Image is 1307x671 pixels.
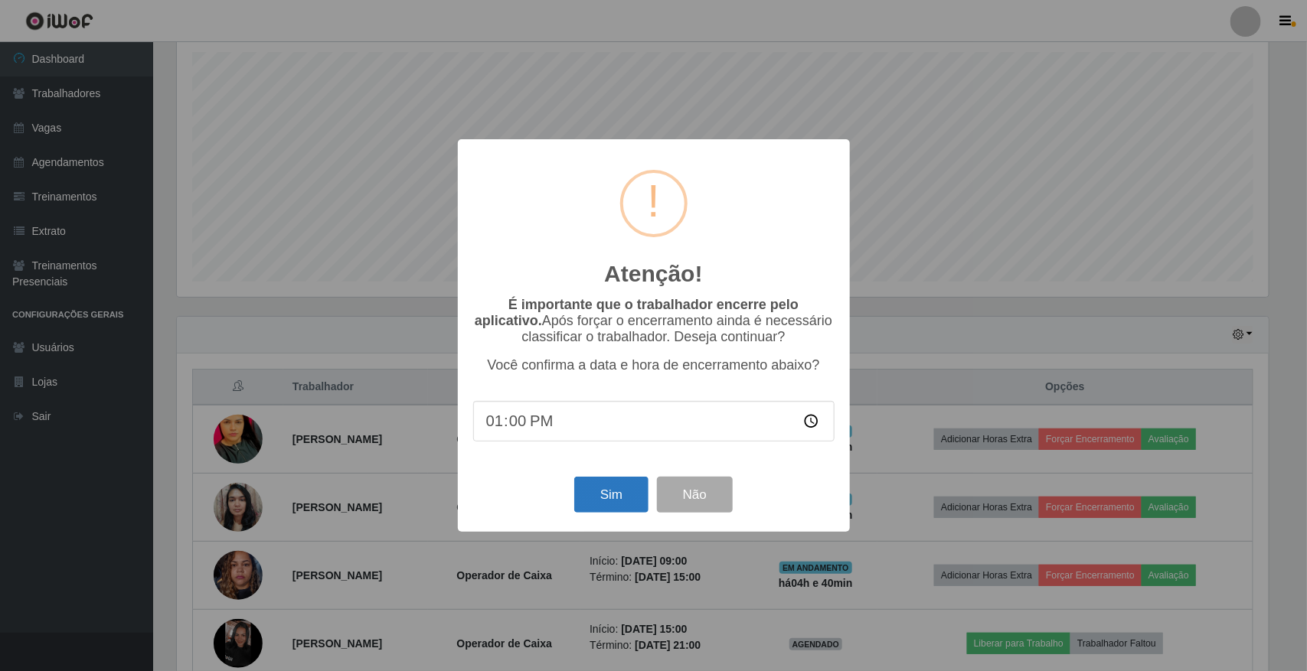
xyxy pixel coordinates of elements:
[657,477,733,513] button: Não
[604,260,702,288] h2: Atenção!
[473,297,835,345] p: Após forçar o encerramento ainda é necessário classificar o trabalhador. Deseja continuar?
[574,477,649,513] button: Sim
[475,297,799,328] b: É importante que o trabalhador encerre pelo aplicativo.
[473,357,835,373] p: Você confirma a data e hora de encerramento abaixo?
